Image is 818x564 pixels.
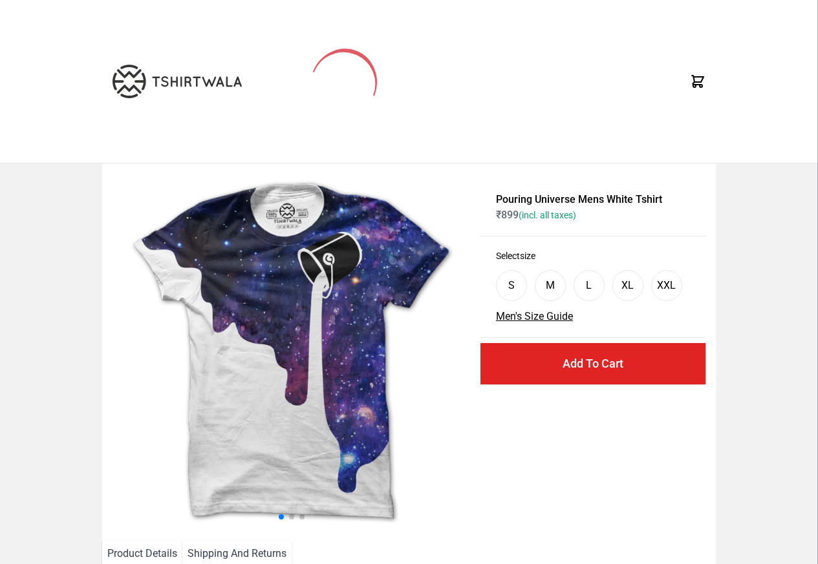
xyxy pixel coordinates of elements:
div: L [586,278,592,293]
button: Add To Cart [480,343,705,384]
div: S [508,278,515,293]
div: XXL [657,278,676,293]
h3: Select size [496,249,690,262]
span: ₹ 899 [496,209,576,221]
span: (incl. all taxes) [519,210,576,220]
button: Men's Size Guide [496,309,573,324]
h1: Pouring Universe Mens White Tshirt [496,192,690,207]
div: XL [621,278,634,293]
img: TW-LOGO-400-104.png [113,65,242,98]
img: galaxy.jpg [113,174,470,530]
div: M [546,278,555,293]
